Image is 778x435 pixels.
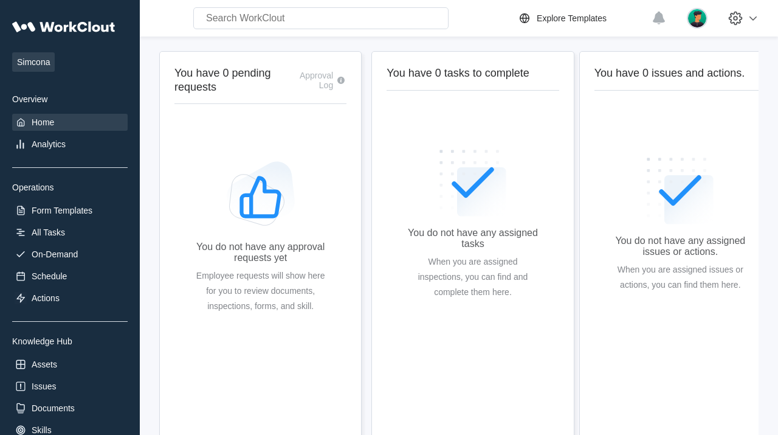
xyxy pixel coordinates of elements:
div: Explore Templates [537,13,607,23]
a: Schedule [12,268,128,285]
div: Analytics [32,139,66,149]
div: Operations [12,183,128,192]
div: Home [32,117,54,127]
a: Home [12,114,128,131]
span: Simcona [12,52,55,72]
div: You do not have any approval requests yet [194,242,327,263]
a: Issues [12,378,128,395]
a: Documents [12,400,128,417]
div: Overview [12,94,128,104]
a: Actions [12,290,128,307]
div: Assets [32,360,57,369]
h2: You have 0 tasks to complete [387,66,559,80]
div: Actions [32,293,60,303]
input: Search WorkClout [193,7,449,29]
div: On-Demand [32,249,78,259]
div: When you are assigned inspections, you can find and complete them here. [406,254,539,300]
div: Knowledge Hub [12,336,128,346]
a: On-Demand [12,246,128,263]
div: Form Templates [32,206,92,215]
a: Explore Templates [517,11,645,26]
div: Approval Log [292,71,333,90]
div: Employee requests will show here for you to review documents, inspections, forms, and skill. [194,268,327,314]
div: When you are assigned issues or actions, you can find them here. [614,262,747,293]
a: All Tasks [12,224,128,241]
a: Analytics [12,136,128,153]
a: Form Templates [12,202,128,219]
div: Documents [32,403,75,413]
h2: You have 0 pending requests [174,66,292,94]
h2: You have 0 issues and actions. [594,66,766,80]
div: You do not have any assigned tasks [406,228,539,249]
div: All Tasks [32,228,65,237]
div: Issues [32,381,56,391]
div: You do not have any assigned issues or actions. [614,235,747,257]
img: user.png [687,8,707,29]
div: Schedule [32,271,67,281]
a: Assets [12,356,128,373]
